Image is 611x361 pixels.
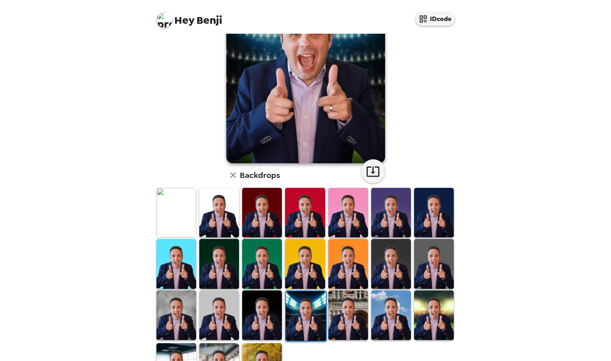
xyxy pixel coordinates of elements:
[156,188,196,237] img: Original
[156,12,172,28] img: profile pic
[156,8,222,26] span: Benji
[240,169,280,181] h6: Backdrops
[415,12,455,26] button: IDcode
[174,13,194,27] span: Hey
